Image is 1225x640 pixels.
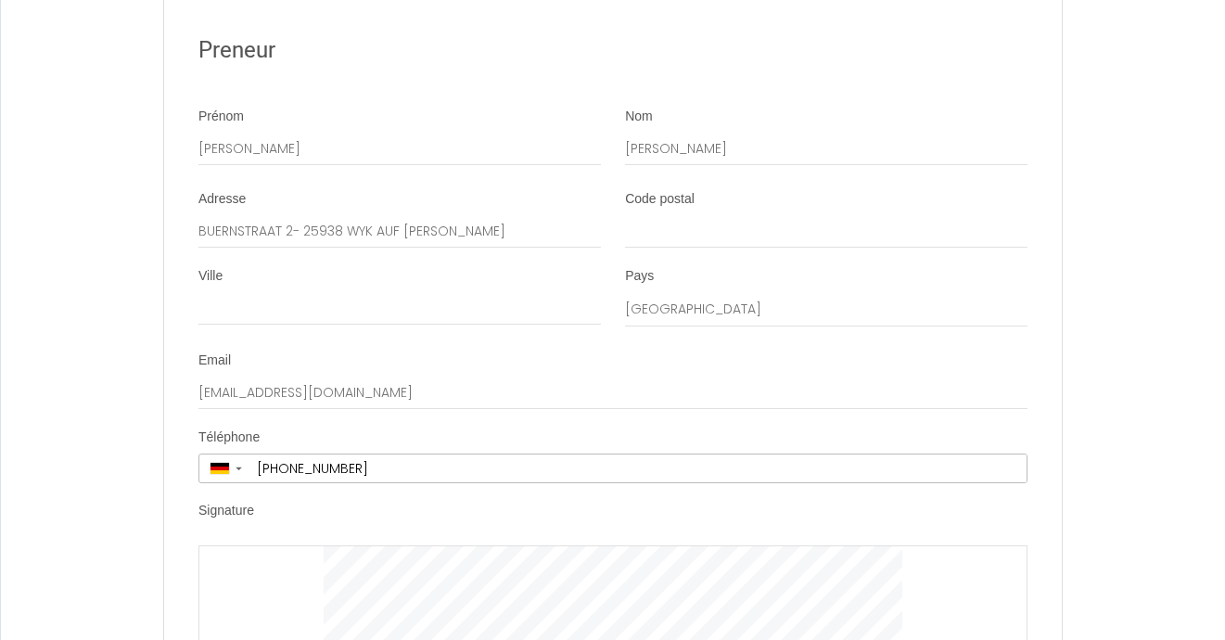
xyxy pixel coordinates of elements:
label: Code postal [625,190,695,209]
span: ▼ [234,465,244,472]
label: Ville [198,267,223,286]
label: Adresse [198,190,246,209]
label: Nom [625,108,653,126]
h2: Preneur [198,32,1027,69]
label: Téléphone [198,429,260,447]
label: Signature [198,502,254,520]
input: +49 1512 3456789 [250,454,1027,482]
label: Email [198,352,231,370]
label: Prénom [198,108,244,126]
label: Pays [625,267,654,286]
